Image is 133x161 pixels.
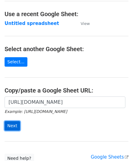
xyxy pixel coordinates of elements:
[5,21,59,26] a: Untitled spreadsheet
[103,132,133,161] iframe: Chat Widget
[75,21,90,26] a: View
[5,109,67,114] small: Example: [URL][DOMAIN_NAME]
[5,57,27,67] a: Select...
[5,45,128,53] h4: Select another Google Sheet:
[5,87,128,94] h4: Copy/paste a Google Sheet URL:
[91,154,128,160] a: Google Sheets
[81,21,90,26] small: View
[5,96,125,108] input: Paste your Google Sheet URL here
[5,10,128,18] h4: Use a recent Google Sheet:
[5,121,20,131] input: Next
